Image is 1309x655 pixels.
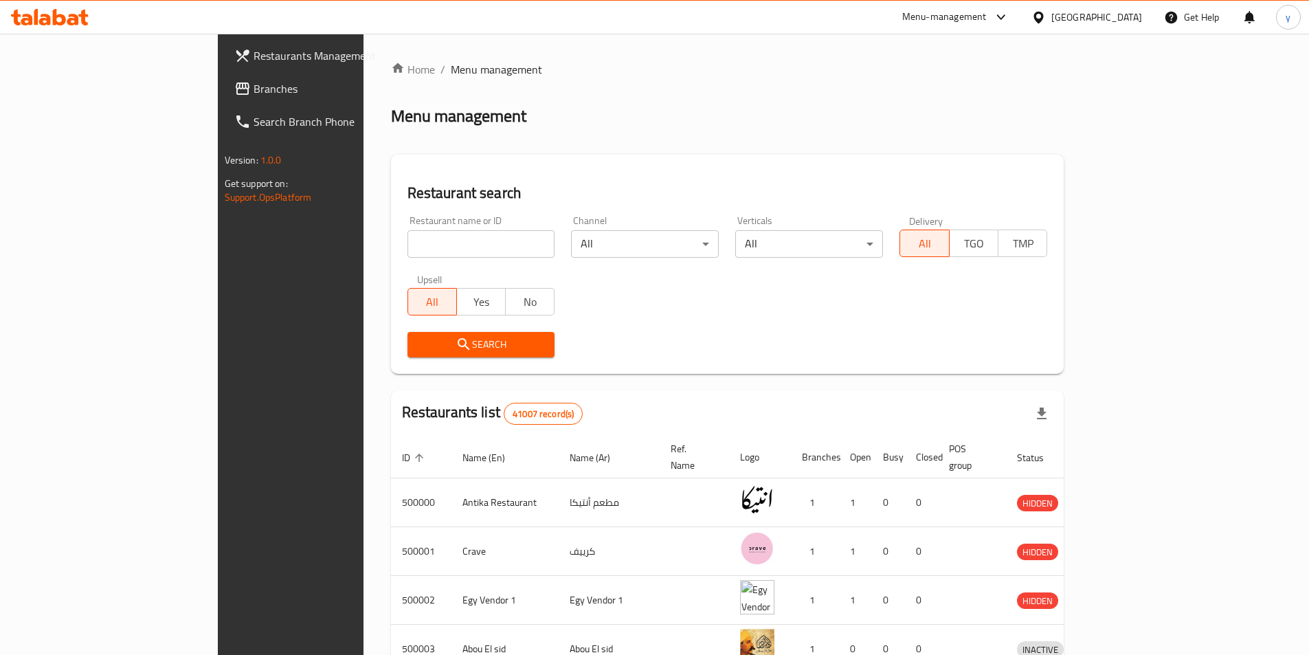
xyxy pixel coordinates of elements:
[872,436,905,478] th: Busy
[949,441,989,474] span: POS group
[1017,449,1062,466] span: Status
[402,402,583,425] h2: Restaurants list
[729,436,791,478] th: Logo
[225,188,312,206] a: Support.OpsPlatform
[740,580,774,614] img: Egy Vendor 1
[671,441,713,474] span: Ref. Name
[254,113,425,130] span: Search Branch Phone
[905,527,938,576] td: 0
[559,527,660,576] td: كرييف
[414,292,451,312] span: All
[451,478,559,527] td: Antika Restaurant
[440,61,445,78] li: /
[391,61,1064,78] nav: breadcrumb
[791,576,839,625] td: 1
[391,105,526,127] h2: Menu management
[740,531,774,566] img: Crave
[504,403,583,425] div: Total records count
[839,527,872,576] td: 1
[735,230,883,258] div: All
[906,234,943,254] span: All
[872,478,905,527] td: 0
[902,9,987,25] div: Menu-management
[407,183,1048,203] h2: Restaurant search
[839,576,872,625] td: 1
[254,47,425,64] span: Restaurants Management
[254,80,425,97] span: Branches
[791,436,839,478] th: Branches
[570,449,628,466] span: Name (Ar)
[839,478,872,527] td: 1
[1004,234,1042,254] span: TMP
[571,230,719,258] div: All
[451,527,559,576] td: Crave
[260,151,282,169] span: 1.0.0
[955,234,993,254] span: TGO
[407,332,555,357] button: Search
[905,478,938,527] td: 0
[462,449,523,466] span: Name (En)
[456,288,506,315] button: Yes
[223,39,436,72] a: Restaurants Management
[223,105,436,138] a: Search Branch Phone
[418,336,544,353] span: Search
[998,230,1047,257] button: TMP
[791,478,839,527] td: 1
[905,576,938,625] td: 0
[909,216,943,225] label: Delivery
[511,292,549,312] span: No
[1017,593,1058,609] span: HIDDEN
[225,151,258,169] span: Version:
[872,527,905,576] td: 0
[1017,496,1058,511] span: HIDDEN
[872,576,905,625] td: 0
[225,175,288,192] span: Get support on:
[462,292,500,312] span: Yes
[407,230,555,258] input: Search for restaurant name or ID..
[402,449,428,466] span: ID
[740,482,774,517] img: Antika Restaurant
[559,478,660,527] td: مطعم أنتيكا
[451,576,559,625] td: Egy Vendor 1
[504,408,582,421] span: 41007 record(s)
[899,230,949,257] button: All
[407,288,457,315] button: All
[559,576,660,625] td: Egy Vendor 1
[417,274,443,284] label: Upsell
[1286,10,1290,25] span: y
[1017,592,1058,609] div: HIDDEN
[791,527,839,576] td: 1
[949,230,998,257] button: TGO
[1025,397,1058,430] div: Export file
[505,288,555,315] button: No
[1051,10,1142,25] div: [GEOGRAPHIC_DATA]
[1017,544,1058,560] div: HIDDEN
[905,436,938,478] th: Closed
[223,72,436,105] a: Branches
[1017,544,1058,560] span: HIDDEN
[451,61,542,78] span: Menu management
[839,436,872,478] th: Open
